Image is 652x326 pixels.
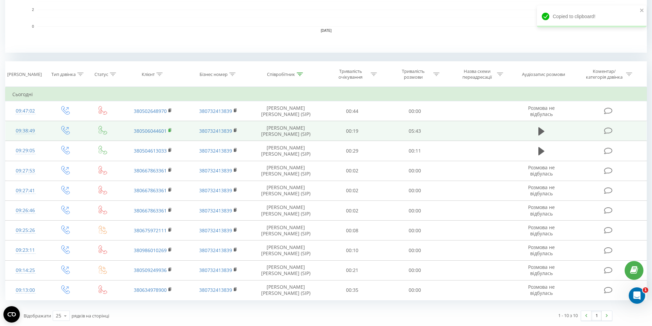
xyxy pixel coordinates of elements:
[251,260,321,280] td: [PERSON_NAME] [PERSON_NAME] (SIP)
[384,121,446,141] td: 05:43
[528,224,555,237] span: Розмова не відбулась
[384,240,446,260] td: 00:00
[384,101,446,121] td: 00:00
[528,164,555,177] span: Розмова не відбулась
[584,68,624,80] div: Коментар/категорія дзвінка
[12,284,39,297] div: 09:13:00
[51,71,76,77] div: Тип дзвінка
[332,68,369,80] div: Тривалість очікування
[558,312,578,319] div: 1 - 10 з 10
[134,167,167,174] a: 380667863361
[199,287,232,293] a: 380732413839
[321,201,384,221] td: 00:02
[199,207,232,214] a: 380732413839
[12,124,39,138] div: 09:38:49
[321,161,384,181] td: 00:02
[12,264,39,277] div: 09:14:25
[251,161,321,181] td: [PERSON_NAME] [PERSON_NAME] (SIP)
[395,68,432,80] div: Тривалість розмови
[384,280,446,300] td: 00:00
[384,141,446,161] td: 00:11
[528,284,555,296] span: Розмова не відбулась
[321,101,384,121] td: 00:44
[200,71,228,77] div: Бізнес номер
[12,104,39,118] div: 09:47:02
[384,221,446,240] td: 00:00
[321,240,384,260] td: 00:10
[134,227,167,234] a: 380675972111
[199,108,232,114] a: 380732413839
[199,187,232,194] a: 380732413839
[643,287,648,293] span: 1
[12,224,39,237] div: 09:25:26
[321,221,384,240] td: 00:08
[251,221,321,240] td: [PERSON_NAME] [PERSON_NAME] (SIP)
[12,184,39,197] div: 09:27:41
[134,147,167,154] a: 380504613033
[142,71,155,77] div: Клієнт
[199,147,232,154] a: 380732413839
[251,280,321,300] td: [PERSON_NAME] [PERSON_NAME] (SIP)
[251,201,321,221] td: [PERSON_NAME] [PERSON_NAME] (SIP)
[134,287,167,293] a: 380634978900
[384,260,446,280] td: 00:00
[384,201,446,221] td: 00:00
[94,71,108,77] div: Статус
[321,141,384,161] td: 00:29
[251,181,321,200] td: [PERSON_NAME] [PERSON_NAME] (SIP)
[134,108,167,114] a: 380502648970
[12,204,39,217] div: 09:26:46
[134,247,167,253] a: 380986010269
[537,5,647,27] div: Copied to clipboard!
[267,71,295,77] div: Співробітник
[528,264,555,276] span: Розмова не відбулась
[251,121,321,141] td: [PERSON_NAME] [PERSON_NAME] (SIP)
[528,184,555,197] span: Розмова не відбулась
[591,311,602,321] a: 1
[640,8,644,14] button: close
[24,313,51,319] span: Відображати
[134,187,167,194] a: 380667863361
[251,101,321,121] td: [PERSON_NAME] [PERSON_NAME] (SIP)
[384,181,446,200] td: 00:00
[199,167,232,174] a: 380732413839
[12,164,39,178] div: 09:27:53
[3,306,20,323] button: Open CMP widget
[251,240,321,260] td: [PERSON_NAME] [PERSON_NAME] (SIP)
[321,181,384,200] td: 00:02
[251,141,321,161] td: [PERSON_NAME] [PERSON_NAME] (SIP)
[32,8,34,12] text: 2
[12,244,39,257] div: 09:23:11
[321,29,332,32] text: [DATE]
[72,313,109,319] span: рядків на сторінці
[12,144,39,157] div: 09:29:05
[384,161,446,181] td: 00:00
[134,207,167,214] a: 380667863361
[321,280,384,300] td: 00:35
[134,128,167,134] a: 380506044601
[199,227,232,234] a: 380732413839
[199,247,232,253] a: 380732413839
[199,128,232,134] a: 380732413839
[56,312,61,319] div: 25
[629,287,645,304] iframe: Intercom live chat
[528,204,555,217] span: Розмова не відбулась
[7,71,42,77] div: [PERSON_NAME]
[528,244,555,257] span: Розмова не відбулась
[321,260,384,280] td: 00:21
[5,88,647,101] td: Сьогодні
[459,68,495,80] div: Назва схеми переадресації
[321,121,384,141] td: 00:19
[522,71,565,77] div: Аудіозапис розмови
[528,105,555,117] span: Розмова не відбулась
[134,267,167,273] a: 380509249936
[199,267,232,273] a: 380732413839
[32,25,34,28] text: 0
